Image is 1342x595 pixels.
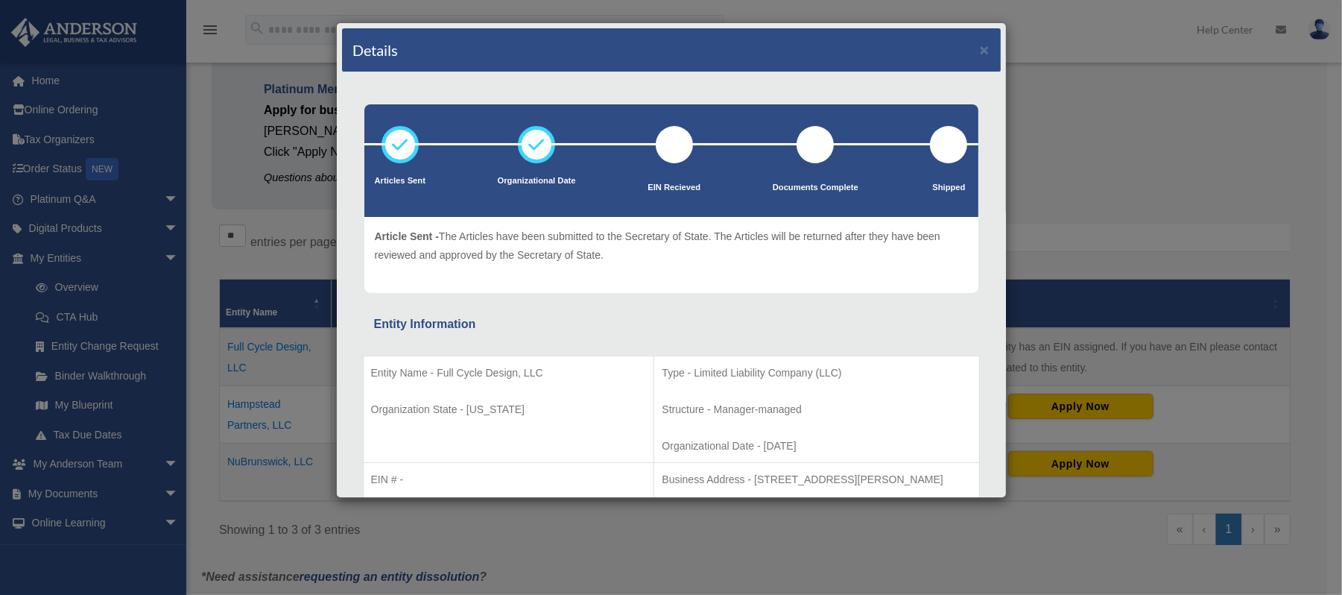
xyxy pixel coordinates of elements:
[371,470,647,489] p: EIN # -
[375,174,425,189] p: Articles Sent
[930,180,967,195] p: Shipped
[662,470,971,489] p: Business Address - [STREET_ADDRESS][PERSON_NAME]
[371,400,647,419] p: Organization State - [US_STATE]
[662,437,971,456] p: Organizational Date - [DATE]
[353,40,399,60] h4: Details
[662,364,971,382] p: Type - Limited Liability Company (LLC)
[375,230,439,242] span: Article Sent -
[371,364,647,382] p: Entity Name - Full Cycle Design, LLC
[980,42,990,57] button: ×
[773,180,858,195] p: Documents Complete
[498,174,576,189] p: Organizational Date
[375,227,968,264] p: The Articles have been submitted to the Secretary of State. The Articles will be returned after t...
[662,400,971,419] p: Structure - Manager-managed
[648,180,700,195] p: EIN Recieved
[374,314,969,335] div: Entity Information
